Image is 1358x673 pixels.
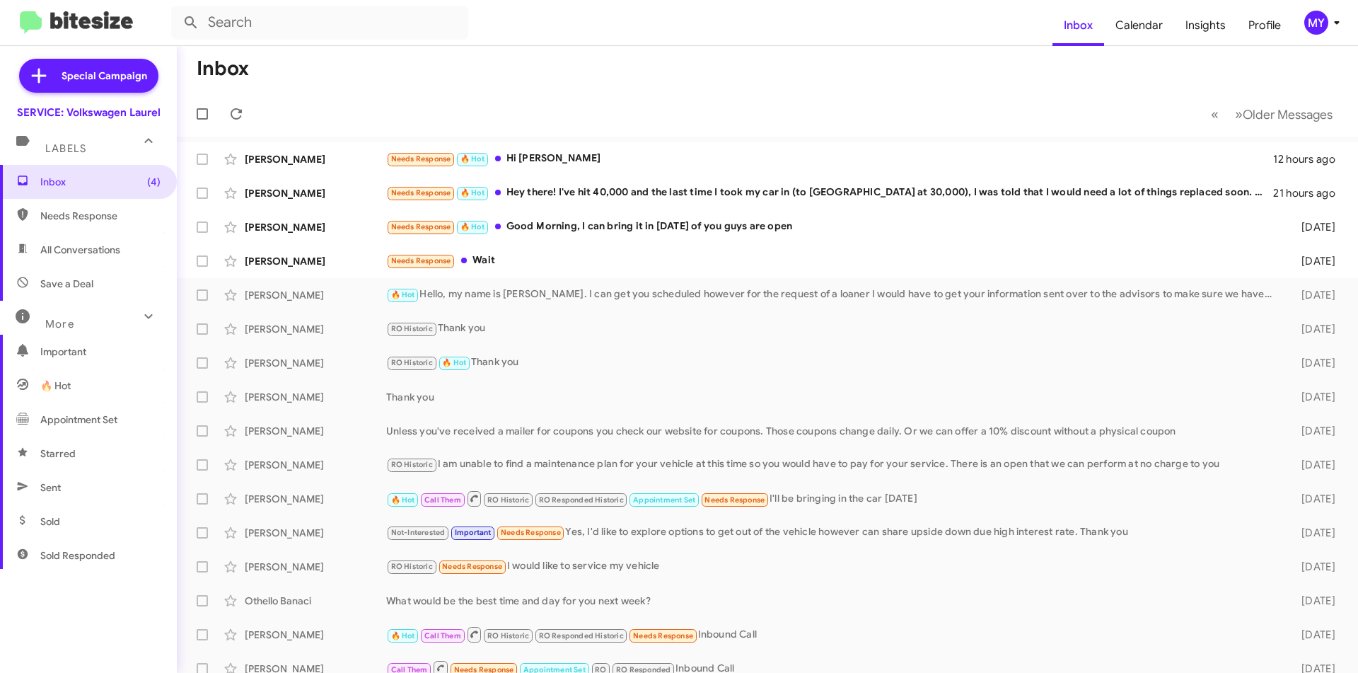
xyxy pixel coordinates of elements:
[17,105,161,120] div: SERVICE: Volkswagen Laurel
[1203,100,1341,129] nav: Page navigation example
[391,290,415,299] span: 🔥 Hot
[40,277,93,291] span: Save a Deal
[1279,560,1347,574] div: [DATE]
[197,57,249,80] h1: Inbox
[245,186,386,200] div: [PERSON_NAME]
[1211,105,1219,123] span: «
[245,220,386,234] div: [PERSON_NAME]
[40,413,117,427] span: Appointment Set
[1104,5,1174,46] a: Calendar
[386,287,1279,303] div: Hello, my name is [PERSON_NAME]. I can get you scheduled however for the request of a loaner I wo...
[1279,458,1347,472] div: [DATE]
[460,222,484,231] span: 🔥 Hot
[62,69,147,83] span: Special Campaign
[147,175,161,189] span: (4)
[391,222,451,231] span: Needs Response
[40,209,161,223] span: Needs Response
[487,631,529,640] span: RO Historic
[1174,5,1237,46] a: Insights
[245,628,386,642] div: [PERSON_NAME]
[245,526,386,540] div: [PERSON_NAME]
[391,631,415,640] span: 🔥 Hot
[1243,107,1333,122] span: Older Messages
[1052,5,1104,46] a: Inbox
[501,528,561,537] span: Needs Response
[40,514,60,529] span: Sold
[1279,424,1347,438] div: [DATE]
[633,631,693,640] span: Needs Response
[424,631,461,640] span: Call Them
[40,345,161,359] span: Important
[40,447,76,461] span: Starred
[171,6,468,40] input: Search
[19,59,158,93] a: Special Campaign
[386,321,1279,337] div: Thank you
[1235,105,1243,123] span: »
[442,358,466,367] span: 🔥 Hot
[539,495,624,505] span: RO Responded Historic
[1273,152,1347,166] div: 12 hours ago
[386,424,1279,438] div: Unless you've received a mailer for coupons you check our website for coupons. Those coupons chan...
[455,528,492,537] span: Important
[45,318,74,330] span: More
[245,458,386,472] div: [PERSON_NAME]
[391,528,446,537] span: Not-Interested
[386,626,1279,643] div: Inbound Call
[1279,288,1347,302] div: [DATE]
[391,460,433,469] span: RO Historic
[245,356,386,370] div: [PERSON_NAME]
[1273,186,1347,200] div: 21 hours ago
[1279,322,1347,336] div: [DATE]
[391,358,433,367] span: RO Historic
[1279,220,1347,234] div: [DATE]
[386,253,1279,269] div: Wait
[386,219,1279,235] div: Good Morning, I can bring it in [DATE] of you guys are open
[40,379,71,393] span: 🔥 Hot
[245,152,386,166] div: [PERSON_NAME]
[386,355,1279,371] div: Thank you
[391,188,451,197] span: Needs Response
[245,254,386,268] div: [PERSON_NAME]
[460,188,484,197] span: 🔥 Hot
[386,456,1279,473] div: I am unable to find a maintenance plan for your vehicle at this time so you would have to pay for...
[1226,100,1341,129] button: Next
[487,495,529,505] span: RO Historic
[1279,628,1347,642] div: [DATE]
[1279,356,1347,370] div: [DATE]
[386,558,1279,575] div: I would like to service my vehicle
[386,524,1279,541] div: Yes, I'd like to explore options to get out of the vehicle however can share upside down due high...
[1304,11,1328,35] div: MY
[1279,594,1347,608] div: [DATE]
[386,390,1279,404] div: Thank you
[442,562,502,571] span: Needs Response
[633,495,695,505] span: Appointment Set
[245,322,386,336] div: [PERSON_NAME]
[245,288,386,302] div: [PERSON_NAME]
[1279,390,1347,404] div: [DATE]
[391,256,451,265] span: Needs Response
[245,492,386,506] div: [PERSON_NAME]
[391,495,415,505] span: 🔥 Hot
[1279,492,1347,506] div: [DATE]
[460,154,484,163] span: 🔥 Hot
[40,243,120,257] span: All Conversations
[40,548,115,563] span: Sold Responded
[1279,526,1347,540] div: [DATE]
[1292,11,1342,35] button: MY
[424,495,461,505] span: Call Them
[40,175,161,189] span: Inbox
[245,424,386,438] div: [PERSON_NAME]
[1279,254,1347,268] div: [DATE]
[386,594,1279,608] div: What would be the best time and day for you next week?
[1202,100,1227,129] button: Previous
[386,185,1273,201] div: Hey there! I've hit 40,000 and the last time I took my car in (to [GEOGRAPHIC_DATA] at 30,000), I...
[704,495,765,505] span: Needs Response
[391,154,451,163] span: Needs Response
[1237,5,1292,46] a: Profile
[539,631,624,640] span: RO Responded Historic
[245,560,386,574] div: [PERSON_NAME]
